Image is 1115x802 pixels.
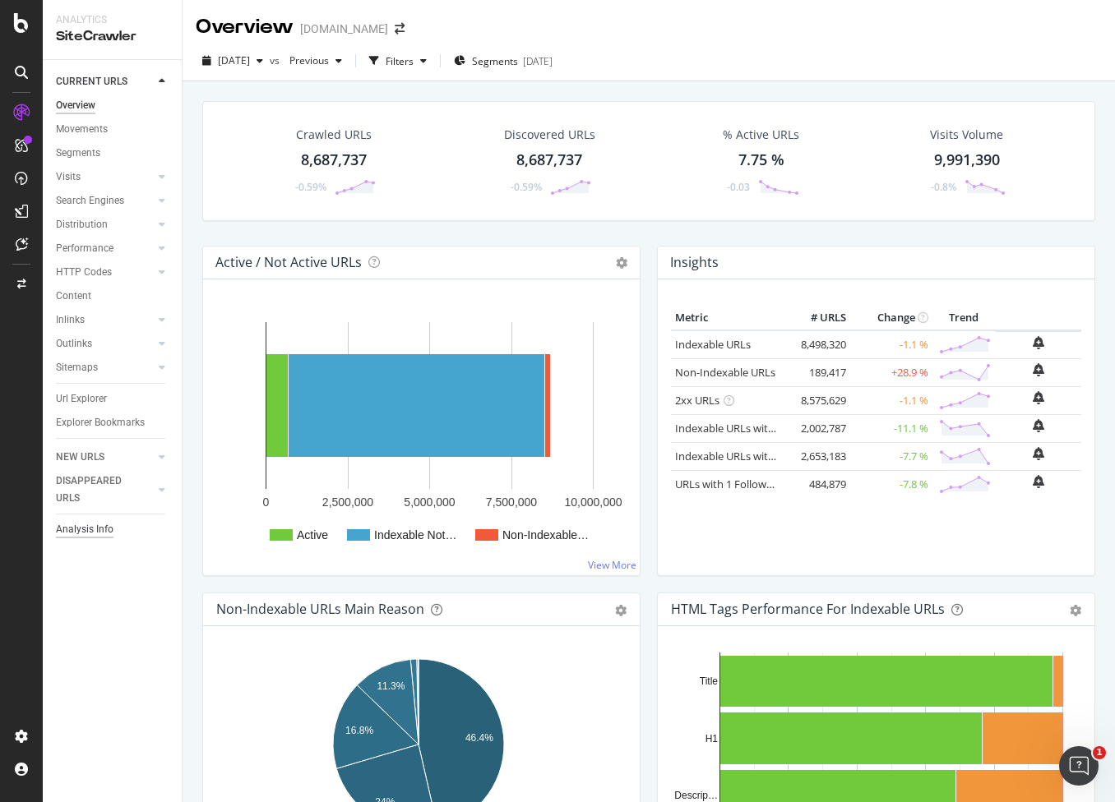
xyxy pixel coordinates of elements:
div: bell-plus [1033,391,1044,404]
td: -11.1 % [850,414,932,442]
iframe: Intercom live chat [1059,746,1099,786]
td: -1.1 % [850,386,932,414]
div: 9,991,390 [934,150,1000,171]
text: Descrip… [674,790,718,801]
div: Url Explorer [56,390,107,408]
div: -0.59% [511,180,542,194]
text: Non-Indexable… [502,528,589,542]
div: CURRENT URLS [56,73,127,90]
div: NEW URLS [56,449,104,466]
span: Previous [283,53,329,67]
div: [DATE] [523,54,553,68]
td: 8,498,320 [784,330,850,359]
div: gear [615,605,627,616]
div: 8,687,737 [516,150,582,171]
td: 8,575,629 [784,386,850,414]
text: 2,500,000 [322,495,373,509]
button: Segments[DATE] [447,48,559,74]
a: 2xx URLs [675,393,719,408]
text: 10,000,000 [564,495,622,509]
div: Segments [56,145,100,162]
div: SiteCrawler [56,27,169,46]
div: Non-Indexable URLs Main Reason [216,601,424,617]
div: Content [56,288,91,305]
a: Overview [56,97,170,114]
a: View More [588,558,636,572]
h4: Active / Not Active URLs [215,251,362,274]
text: H1 [706,733,719,744]
a: Movements [56,121,170,138]
div: bell-plus [1033,336,1044,349]
a: CURRENT URLS [56,73,154,90]
text: 0 [263,495,270,509]
div: Discovered URLs [504,127,595,143]
td: 189,417 [784,358,850,386]
div: Movements [56,121,108,138]
text: 11.3% [377,680,405,692]
text: Indexable Not… [374,528,456,542]
div: Search Engines [56,192,124,210]
a: Distribution [56,216,154,233]
div: Crawled URLs [296,127,372,143]
th: Change [850,306,932,330]
div: Analytics [56,13,169,27]
div: 8,687,737 [301,150,367,171]
div: gear [1070,605,1081,616]
td: -7.7 % [850,442,932,470]
a: Url Explorer [56,390,170,408]
a: Indexable URLs with Bad H1 [675,421,812,436]
a: Search Engines [56,192,154,210]
a: DISAPPEARED URLS [56,472,154,507]
td: +28.9 % [850,358,932,386]
text: Active [297,528,328,542]
div: Explorer Bookmarks [56,414,145,431]
div: Outlinks [56,335,92,353]
th: Metric [671,306,784,330]
div: Filters [386,54,414,68]
div: Analysis Info [56,521,113,538]
a: Visits [56,168,154,186]
a: Performance [56,240,154,257]
div: Sitemaps [56,359,98,376]
a: Explorer Bookmarks [56,414,170,431]
span: Segments [472,54,518,68]
div: Overview [56,97,95,114]
td: -1.1 % [850,330,932,359]
div: 7.75 % [738,150,784,171]
div: Visits [56,168,81,186]
a: Analysis Info [56,521,170,538]
div: bell-plus [1033,363,1044,376]
a: Content [56,288,170,305]
div: -0.59% [295,180,326,194]
div: % Active URLs [723,127,799,143]
span: 2025 Aug. 29th [218,53,250,67]
button: Filters [363,48,433,74]
th: # URLS [784,306,850,330]
td: 2,653,183 [784,442,850,470]
a: Sitemaps [56,359,154,376]
div: bell-plus [1033,419,1044,432]
a: Outlinks [56,335,154,353]
div: Inlinks [56,311,85,329]
div: bell-plus [1033,447,1044,460]
td: -7.8 % [850,470,932,498]
text: 7,500,000 [486,495,537,509]
td: 484,879 [784,470,850,498]
text: 5,000,000 [404,495,455,509]
div: bell-plus [1033,475,1044,488]
div: Visits Volume [930,127,1003,143]
a: Indexable URLs with Bad Description [675,449,854,463]
a: Indexable URLs [675,337,751,352]
a: Inlinks [56,311,154,329]
text: Title [700,675,719,687]
div: Distribution [56,216,108,233]
div: HTTP Codes [56,264,112,281]
th: Trend [932,306,995,330]
a: URLs with 1 Follow Inlink [675,477,796,491]
div: -0.03 [727,180,750,194]
text: 46.4% [465,732,493,744]
div: arrow-right-arrow-left [395,23,405,35]
td: 2,002,787 [784,414,850,442]
a: Non-Indexable URLs [675,365,775,380]
div: [DOMAIN_NAME] [300,21,388,37]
